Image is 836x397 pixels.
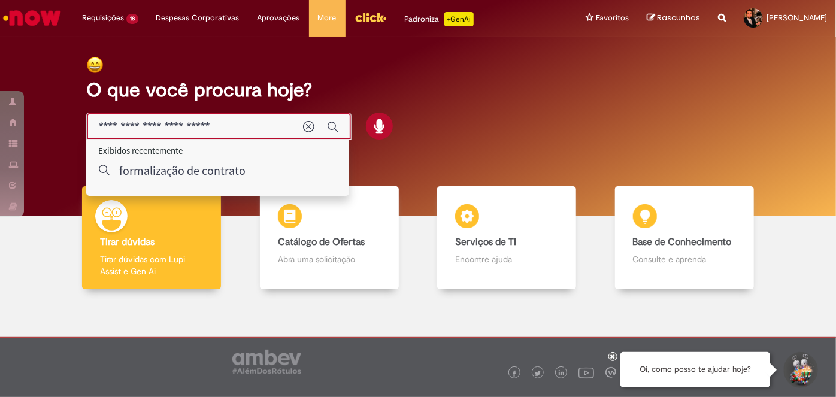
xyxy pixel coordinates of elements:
[535,371,541,377] img: logo_footer_twitter.png
[405,12,474,26] div: Padroniza
[418,186,596,290] a: Serviços de TI Encontre ajuda
[782,352,818,388] button: Iniciar Conversa de Suporte
[278,253,381,265] p: Abra uma solicitação
[596,186,774,290] a: Base de Conhecimento Consulte e aprenda
[156,12,240,24] span: Despesas Corporativas
[355,8,387,26] img: click_logo_yellow_360x200.png
[100,253,203,277] p: Tirar dúvidas com Lupi Assist e Gen Ai
[1,6,63,30] img: ServiceNow
[258,12,300,24] span: Aprovações
[278,236,365,248] b: Catálogo de Ofertas
[455,236,516,248] b: Serviços de TI
[605,367,616,378] img: logo_footer_workplace.png
[318,12,337,24] span: More
[559,370,565,377] img: logo_footer_linkedin.png
[241,186,419,290] a: Catálogo de Ofertas Abra uma solicitação
[633,236,732,248] b: Base de Conhecimento
[100,236,155,248] b: Tirar dúvidas
[657,12,700,23] span: Rascunhos
[511,371,517,377] img: logo_footer_facebook.png
[86,80,750,101] h2: O que você procura hoje?
[444,12,474,26] p: +GenAi
[86,56,104,74] img: happy-face.png
[596,12,629,24] span: Favoritos
[126,14,138,24] span: 18
[578,365,594,380] img: logo_footer_youtube.png
[232,350,301,374] img: logo_footer_ambev_rotulo_gray.png
[455,253,558,265] p: Encontre ajuda
[633,253,736,265] p: Consulte e aprenda
[647,13,700,24] a: Rascunhos
[767,13,827,23] span: [PERSON_NAME]
[63,186,241,290] a: Tirar dúvidas Tirar dúvidas com Lupi Assist e Gen Ai
[82,12,124,24] span: Requisições
[620,352,770,387] div: Oi, como posso te ajudar hoje?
